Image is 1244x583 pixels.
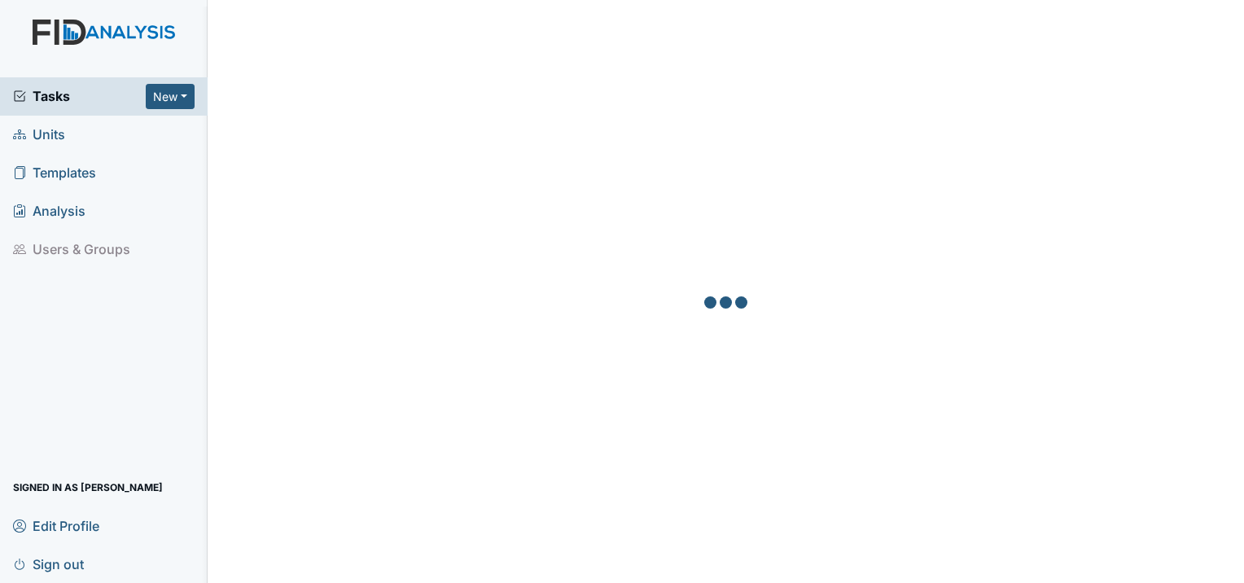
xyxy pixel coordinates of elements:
[146,84,195,109] button: New
[13,122,65,147] span: Units
[13,513,99,538] span: Edit Profile
[13,160,96,186] span: Templates
[13,86,146,106] a: Tasks
[13,199,85,224] span: Analysis
[13,551,84,576] span: Sign out
[13,475,163,500] span: Signed in as [PERSON_NAME]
